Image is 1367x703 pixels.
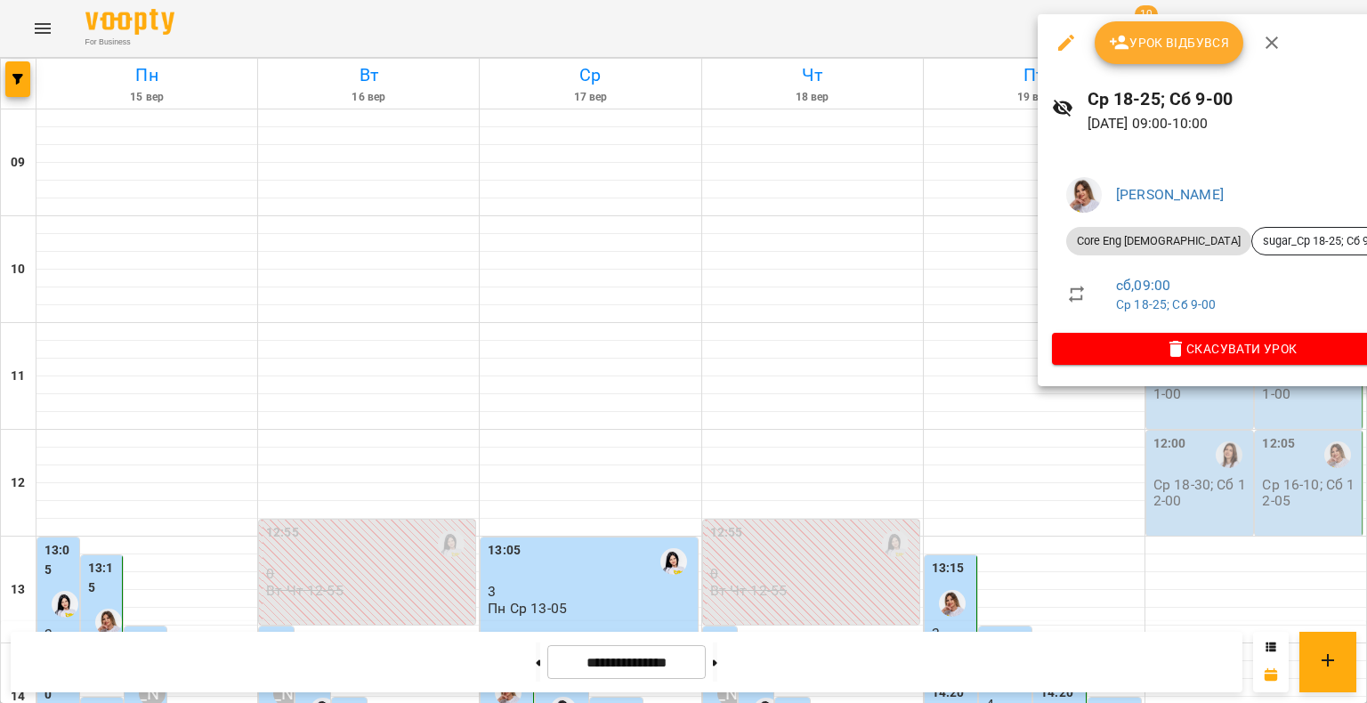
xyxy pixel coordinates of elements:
[1066,177,1102,213] img: d332a1c3318355be326c790ed3ba89f4.jpg
[1066,233,1251,249] span: Core Eng [DEMOGRAPHIC_DATA]
[1116,297,1217,311] a: Ср 18-25; Сб 9-00
[1109,32,1230,53] span: Урок відбувся
[1095,21,1244,64] button: Урок відбувся
[1116,277,1170,294] a: сб , 09:00
[1116,186,1224,203] a: [PERSON_NAME]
